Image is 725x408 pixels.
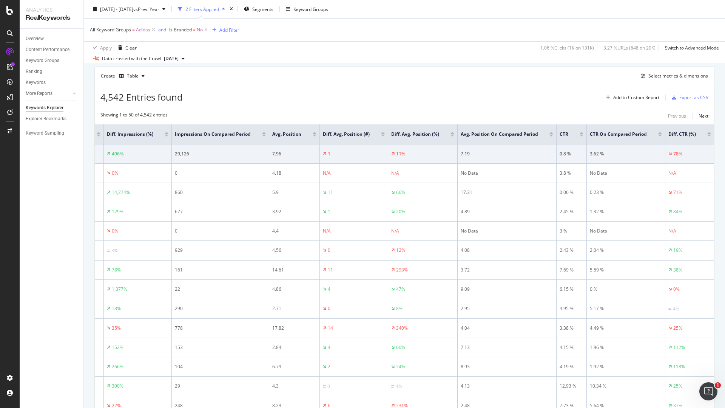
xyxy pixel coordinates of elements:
[112,325,121,332] div: 35%
[396,208,405,215] div: 20%
[112,150,123,157] div: 496%
[673,363,685,370] div: 118%
[673,344,685,351] div: 112%
[590,150,662,157] div: 3.62 %
[396,305,403,312] div: 8%
[396,363,405,370] div: 24%
[461,208,553,215] div: 4.89
[175,363,266,370] div: 104
[662,42,719,54] button: Switch to Advanced Mode
[272,383,316,389] div: 4.3
[164,55,179,62] span: 2025 Aug. 10th
[461,286,553,293] div: 9.09
[193,26,196,33] span: =
[175,189,266,196] div: 860
[90,26,131,33] span: All Keyword Groups
[272,170,316,177] div: 4.18
[673,247,682,254] div: 19%
[328,344,330,351] div: 4
[175,170,266,177] div: 0
[127,74,139,78] div: Table
[461,228,553,234] div: No Data
[161,54,188,63] button: [DATE]
[112,267,121,273] div: 78%
[461,189,553,196] div: 17.31
[158,26,166,33] button: and
[125,44,137,51] div: Clear
[560,305,583,312] div: 4.95 %
[560,344,583,351] div: 4.15 %
[328,208,330,215] div: 1
[560,247,583,254] div: 2.43 %
[241,3,276,15] button: Segments
[669,92,708,104] button: Export as CSV
[112,363,123,370] div: 266%
[112,228,118,234] div: 0%
[603,92,659,104] button: Add to Custom Report
[197,25,203,35] span: No
[272,267,316,273] div: 14.61
[175,150,266,157] div: 29,126
[715,382,721,388] span: 1
[102,55,161,62] div: Data crossed with the Crawl
[590,170,662,177] div: No Data
[328,267,333,273] div: 11
[560,383,583,389] div: 12.93 %
[590,305,662,312] div: 5.17 %
[673,286,680,293] div: 0%
[107,250,110,252] img: Equal
[112,286,127,293] div: 1,377%
[112,170,118,177] div: 0%
[396,267,408,273] div: 293%
[112,383,123,389] div: 300%
[396,325,408,332] div: 340%
[26,14,77,22] div: RealKeywords
[175,208,266,215] div: 677
[648,73,708,79] div: Select metrics & dimensions
[461,267,553,273] div: 3.72
[461,363,553,370] div: 8.93
[228,5,234,13] div: times
[590,131,647,138] span: CTR On Compared Period
[665,44,719,51] div: Switch to Advanced Mode
[26,35,78,43] a: Overview
[638,71,708,81] button: Select metrics & dimensions
[590,286,662,293] div: 0 %
[560,363,583,370] div: 4.19 %
[90,3,168,15] button: [DATE] - [DATE]vsPrev. Year
[668,170,676,177] div: N/A
[673,267,682,273] div: 38%
[461,325,553,332] div: 4.04
[699,112,708,121] button: Next
[461,131,538,138] span: Avg. Position On Compared Period
[673,208,682,215] div: 84%
[603,44,656,51] div: 3.27 % URLs ( 648 on 20K )
[673,150,682,157] div: 78%
[100,91,183,103] span: 4,542 Entries found
[26,68,42,76] div: Ranking
[699,382,717,400] iframe: Intercom live chat
[26,46,78,54] a: Content Performance
[590,247,662,254] div: 2.04 %
[26,129,78,137] a: Keyword Sampling
[26,6,77,14] div: Analytics
[673,325,682,332] div: 25%
[90,42,112,54] button: Apply
[673,383,682,389] div: 25%
[668,131,696,138] span: Diff. CTR (%)
[560,131,568,138] span: CTR
[461,383,553,389] div: 4.13
[590,267,662,273] div: 5.59 %
[26,90,71,98] a: More Reports
[175,286,266,293] div: 22
[590,325,662,332] div: 4.49 %
[391,131,439,138] span: Diff. Avg. Position (%)
[590,344,662,351] div: 1.96 %
[673,189,682,196] div: 71%
[328,286,330,293] div: 4
[668,112,686,121] button: Previous
[560,325,583,332] div: 3.38 %
[396,344,405,351] div: 60%
[327,383,330,390] div: 0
